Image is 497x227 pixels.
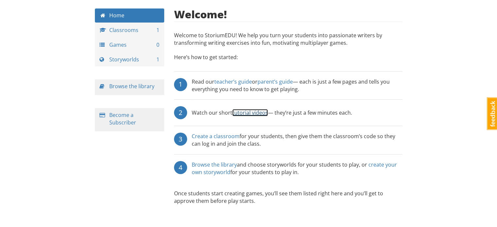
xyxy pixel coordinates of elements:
a: parent’s guide [257,78,293,85]
p: Here’s how to get started: [174,54,402,68]
span: 1 [156,26,159,34]
div: and choose storyworlds for your students to play, or for your students to play in. [192,161,402,176]
span: 1 [156,56,159,63]
a: Classrooms 1 [95,23,165,37]
div: 3 [174,133,187,146]
a: Games 0 [95,38,165,52]
p: Welcome to StoriumEDU! We help you turn your students into passionate writers by transforming wri... [174,32,402,50]
div: for your students, then give them the classroom’s code so they can log in and join the class. [192,133,402,148]
p: Once students start creating games, you’ll see them listed right here and you’ll get to approve t... [174,190,402,205]
a: create your own storyworld [192,161,397,176]
div: 1 [174,78,187,91]
a: teacher’s guide [214,78,252,85]
h2: Welcome! [174,8,227,20]
a: Home [95,8,165,23]
a: Browse the library [110,83,155,90]
a: Create a classroom [192,133,240,140]
a: Become a Subscriber [110,111,136,126]
div: Read our or — each is just a few pages and tells you everything you need to know to get playing. [192,78,402,93]
div: Watch our short — they’re just a few minutes each. [192,106,352,119]
a: tutorial videos [232,109,268,116]
div: 2 [174,106,187,119]
a: Storyworlds 1 [95,53,165,67]
a: Browse the library [192,161,237,168]
div: 4 [174,161,187,174]
span: 0 [156,41,159,49]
